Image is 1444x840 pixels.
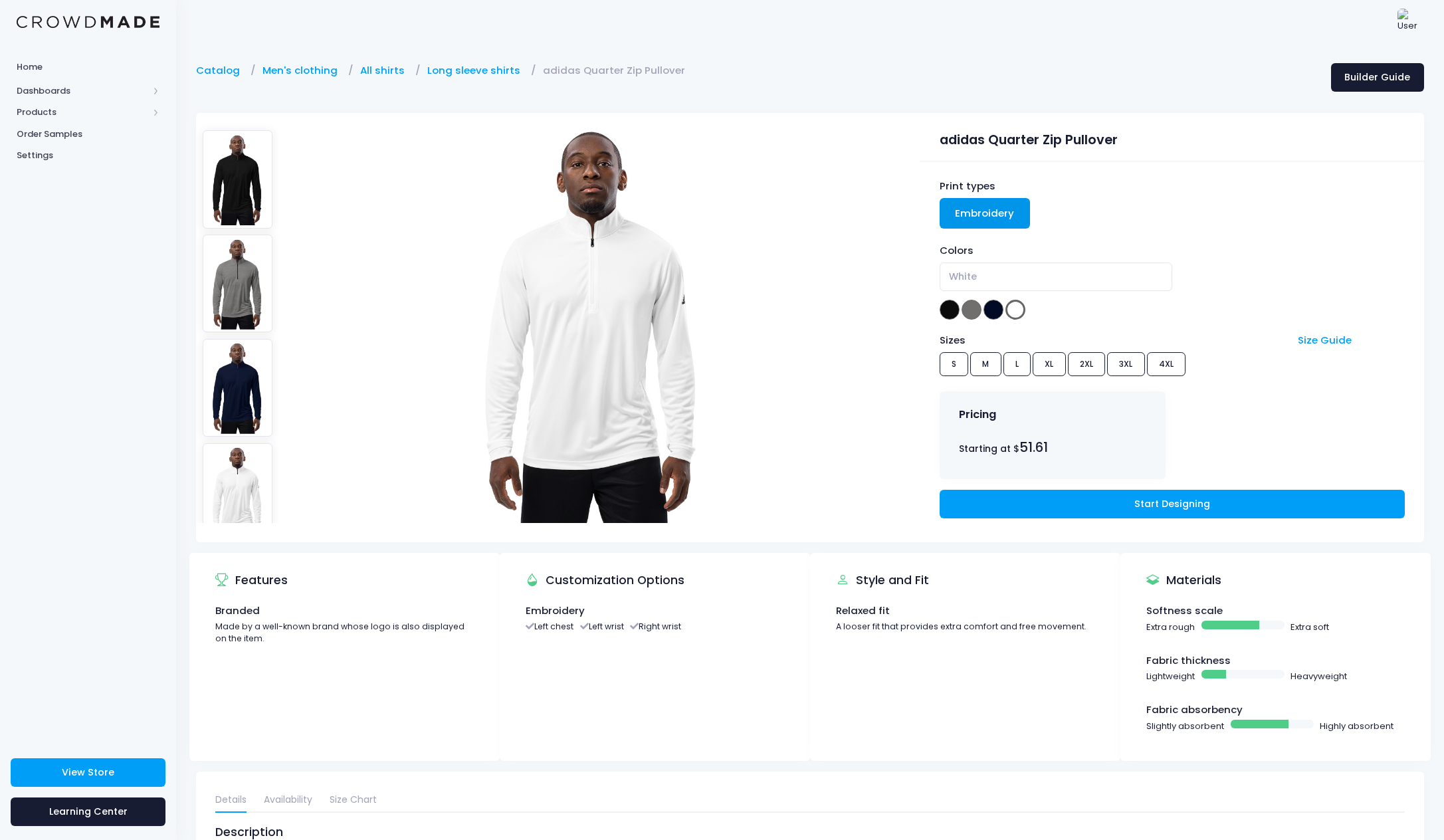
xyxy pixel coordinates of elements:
[940,124,1405,150] div: adidas Quarter Zip Pullover
[1146,702,1405,717] div: Fabric absorbency
[196,63,247,78] a: Catalog
[543,63,692,78] a: adidas Quarter Zip Pullover
[1290,670,1347,683] span: Heavyweight
[330,789,377,813] a: Size Chart
[940,198,1031,229] a: Embroidery
[215,603,474,618] div: Branded
[959,438,1146,457] div: Starting at $
[1231,720,1314,728] span: Basic example
[262,63,344,78] a: Men's clothing
[580,621,624,632] li: Left wrist
[836,621,1094,633] div: A looser fit that provides extra comfort and free movement.
[264,789,312,813] a: Availability
[1201,621,1285,629] span: Basic example
[836,603,1094,618] div: Relaxed fit
[360,63,411,78] a: All shirts
[17,106,148,119] span: Products
[1146,562,1221,599] div: Materials
[940,262,1172,291] span: White
[1146,653,1405,668] div: Fabric thickness
[1019,439,1048,457] span: 51.61
[1320,720,1393,733] span: Highly absorbent
[1146,670,1195,683] span: Lightweight
[49,805,128,818] span: Learning Center
[959,408,996,421] h4: Pricing
[1290,621,1329,634] span: Extra soft
[933,333,1292,348] div: Sizes
[1146,720,1224,733] span: Slightly absorbent
[1298,333,1352,347] a: Size Guide
[1397,9,1424,35] img: User
[62,766,114,779] span: View Store
[1201,670,1285,679] span: Basic example
[940,490,1405,518] a: Start Designing
[1146,603,1405,618] div: Softness scale
[17,84,148,98] span: Dashboards
[215,562,288,599] div: Features
[215,789,247,813] a: Details
[17,149,159,162] span: Settings
[526,603,784,618] div: Embroidery
[526,621,573,632] li: Left chest
[630,621,681,632] li: Right wrist
[836,562,929,599] div: Style and Fit
[17,60,159,74] span: Home
[17,16,159,29] img: Logo
[11,797,165,826] a: Learning Center
[17,128,159,141] span: Order Samples
[1146,621,1195,634] span: Extra rough
[526,562,684,599] div: Customization Options
[949,270,977,284] span: White
[215,621,474,645] div: Made by a well-known brand whose logo is also displayed on the item.
[940,179,1405,193] div: Print types
[427,63,527,78] a: Long sleeve shirts
[11,758,165,787] a: View Store
[1331,63,1424,92] a: Builder Guide
[940,243,1405,258] div: Colors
